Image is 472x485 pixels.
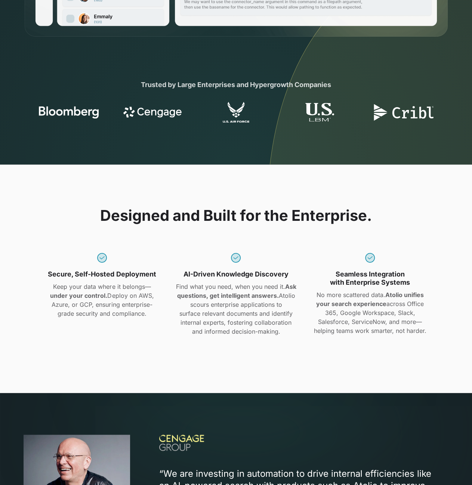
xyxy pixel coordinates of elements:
[316,291,424,307] strong: Atolio unifies your search experience
[206,102,266,123] img: logo
[48,270,156,278] strong: Secure, Self-Hosted Deployment
[290,103,350,124] img: logo
[435,449,472,485] iframe: Chat Widget
[123,102,182,123] img: logo
[50,291,107,299] strong: under your control.
[183,270,289,278] strong: AI-Driven Knowledge Discovery
[308,290,433,335] p: No more scattered data. across Office 365, Google Workspace, Slack, Salesforce, ServiceNow, and m...
[173,282,299,336] p: Find what you need, when you need it. Atolio scours enterprise applications to surface relevant d...
[39,102,99,123] img: logo
[330,270,410,286] strong: Seamless Integration with Enterprise Systems
[100,207,372,225] h2: Designed and Built for the Enterprise.
[374,102,434,123] img: logo
[177,282,296,299] strong: Ask questions, get intelligent answers.
[40,282,165,318] p: Keep your data where it belongs— Deploy on AWS, Azure, or GCP, ensuring enterprise-grade security...
[93,80,380,90] div: Trusted by Large Enterprises and Hypergrowth Companies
